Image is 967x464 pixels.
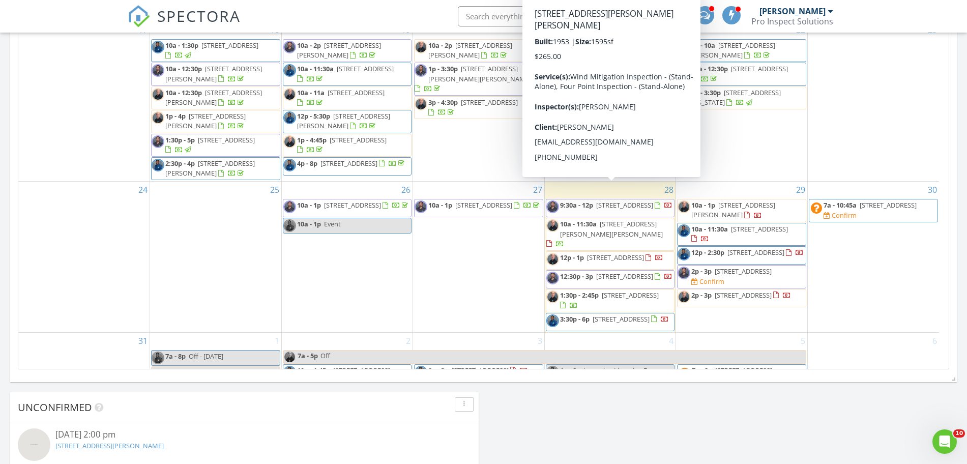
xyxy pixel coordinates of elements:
[136,182,150,198] a: Go to August 24, 2025
[691,41,775,60] span: [STREET_ADDRESS][PERSON_NAME]
[678,291,690,303] img: danny_headshot_1.jpg
[678,64,690,77] img: qbell_headshot.jpg
[165,64,202,73] span: 10a - 12:30p
[414,199,543,217] a: 10a - 1p [STREET_ADDRESS]
[283,364,412,397] a: 10a - 1:45p [STREET_ADDRESS][PERSON_NAME][PERSON_NAME]
[428,64,458,73] span: 1p - 3:30p
[283,41,296,53] img: hector_cortes.jpg
[546,314,559,327] img: qbell_headshot.jpg
[165,352,186,361] span: 7a - 8p
[731,224,788,234] span: [STREET_ADDRESS]
[677,289,806,307] a: 2p - 3p [STREET_ADDRESS]
[678,88,690,101] img: danny_headshot_1.jpg
[560,291,599,300] span: 1:30p - 2:45p
[560,253,584,262] span: 12p - 1p
[165,111,186,121] span: 1p - 4p
[415,98,427,110] img: danny_headshot_1.jpg
[544,332,676,399] td: Go to September 4, 2025
[759,6,826,16] div: [PERSON_NAME]
[587,253,644,262] span: [STREET_ADDRESS]
[165,159,255,178] a: 2:30p - 4p [STREET_ADDRESS][PERSON_NAME]
[152,111,164,124] img: danny_headshot_1.jpg
[18,332,150,399] td: Go to August 31, 2025
[283,157,412,176] a: 4p - 8p [STREET_ADDRESS]
[18,428,471,463] a: [DATE] 2:00 pm [STREET_ADDRESS][PERSON_NAME]
[428,366,528,375] a: 2p - 3p [STREET_ADDRESS]
[691,88,781,107] a: 2p - 3:30p [STREET_ADDRESS][US_STATE]
[151,134,280,157] a: 1:30p - 5p [STREET_ADDRESS]
[593,314,650,324] span: [STREET_ADDRESS]
[930,333,939,349] a: Go to September 6, 2025
[283,200,296,213] img: hector_cortes.jpg
[404,333,413,349] a: Go to September 2, 2025
[531,182,544,198] a: Go to August 27, 2025
[560,219,663,238] span: [STREET_ADDRESS][PERSON_NAME][PERSON_NAME]
[560,291,659,309] a: 1:30p - 2:45p [STREET_ADDRESS]
[283,199,412,217] a: 10a - 1p [STREET_ADDRESS]
[165,41,198,50] span: 10a - 1:30p
[281,22,413,182] td: Go to August 19, 2025
[560,41,653,60] a: 10a - 1:45p [STREET_ADDRESS][PERSON_NAME]
[461,98,518,107] span: [STREET_ADDRESS]
[832,211,857,219] div: Confirm
[596,272,653,281] span: [STREET_ADDRESS]
[560,272,593,281] span: 12:30p - 3p
[799,333,807,349] a: Go to September 5, 2025
[544,22,676,182] td: Go to August 21, 2025
[320,351,330,360] span: Off
[328,88,385,97] span: [STREET_ADDRESS]
[273,333,281,349] a: Go to September 1, 2025
[283,110,412,133] a: 12p - 5:30p [STREET_ADDRESS][PERSON_NAME]
[297,200,410,210] a: 10a - 1p [STREET_ADDRESS]
[546,219,663,248] a: 10a - 11:30a [STREET_ADDRESS][PERSON_NAME][PERSON_NAME]
[297,64,394,83] a: 10a - 11:30a [STREET_ADDRESS]
[165,111,246,130] a: 1p - 4p [STREET_ADDRESS][PERSON_NAME]
[546,200,559,213] img: hector_cortes.jpg
[165,159,255,178] span: [STREET_ADDRESS][PERSON_NAME]
[560,272,672,281] a: 12:30p - 3p [STREET_ADDRESS]
[152,64,164,77] img: hector_cortes.jpg
[415,41,427,53] img: danny_headshot_1.jpg
[201,41,258,50] span: [STREET_ADDRESS]
[691,291,791,300] a: 2p - 3p [STREET_ADDRESS]
[297,111,390,130] a: 12p - 5:30p [STREET_ADDRESS][PERSON_NAME]
[678,41,690,53] img: qbell_headshot.jpg
[807,22,939,182] td: Go to August 23, 2025
[560,200,593,210] span: 9:30a - 12p
[676,332,808,399] td: Go to September 5, 2025
[699,277,724,285] div: Confirm
[546,219,559,232] img: danny_headshot_1.jpg
[824,200,917,210] a: 7a - 10:45a [STREET_ADDRESS]
[152,368,164,381] img: danny_headshot_1.jpg
[560,200,672,210] a: 9:30a - 12p [STREET_ADDRESS]
[452,366,509,375] span: [STREET_ADDRESS]
[691,291,712,300] span: 2p - 3p
[18,428,50,461] img: streetview
[691,64,788,83] a: 11a - 12:30p [STREET_ADDRESS]
[560,219,597,228] span: 10a - 11:30a
[560,314,590,324] span: 3:30p - 6p
[546,366,559,379] img: qbell_headshot.jpg
[560,314,669,324] a: 3:30p - 6p [STREET_ADDRESS]
[546,218,675,251] a: 10a - 11:30a [STREET_ADDRESS][PERSON_NAME][PERSON_NAME]
[677,63,806,85] a: 11a - 12:30p [STREET_ADDRESS]
[691,200,775,219] a: 10a - 1p [STREET_ADDRESS][PERSON_NAME]
[165,88,262,107] a: 10a - 12:30p [STREET_ADDRESS][PERSON_NAME]
[691,267,712,276] span: 2p - 3p
[281,332,413,399] td: Go to September 2, 2025
[691,267,772,276] a: 2p - 3p [STREET_ADDRESS]
[157,5,241,26] span: SPECTORA
[297,41,381,60] a: 10a - 2p [STREET_ADDRESS][PERSON_NAME]
[678,267,690,279] img: hector_cortes.jpg
[283,88,296,101] img: danny_headshot_1.jpg
[677,246,806,265] a: 12p - 2:30p [STREET_ADDRESS]
[691,277,724,286] a: Confirm
[414,364,543,383] a: 2p - 3p [STREET_ADDRESS]
[55,428,433,441] div: [DATE] 2:00 pm
[953,429,965,438] span: 10
[152,159,164,171] img: qbell_headshot.jpg
[662,182,676,198] a: Go to August 28, 2025
[691,200,775,219] span: [STREET_ADDRESS][PERSON_NAME]
[415,64,531,93] a: 1p - 3:30p [STREET_ADDRESS][PERSON_NAME][PERSON_NAME]
[165,64,262,83] span: [STREET_ADDRESS][PERSON_NAME]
